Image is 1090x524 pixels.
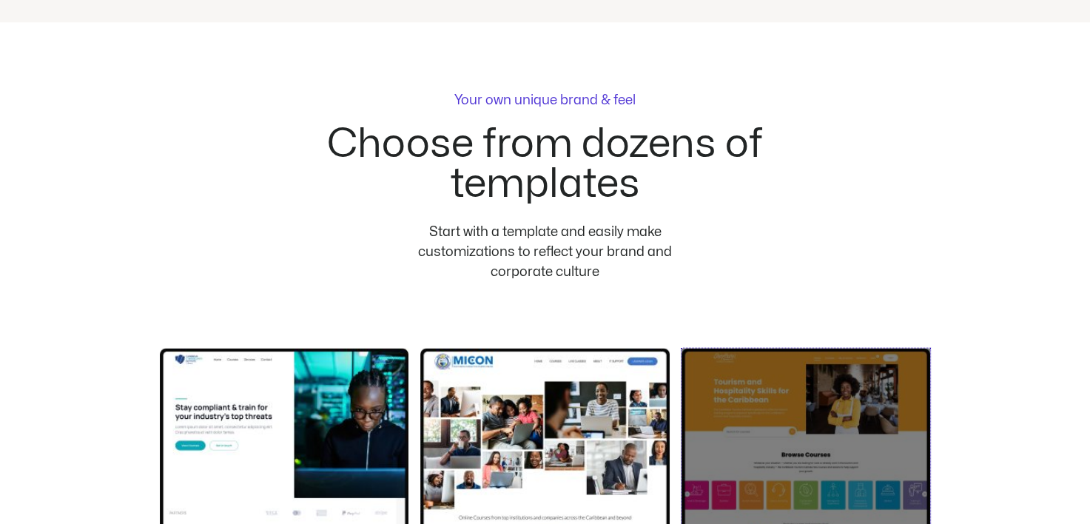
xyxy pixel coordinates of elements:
p: Your own unique brand & feel [454,94,636,107]
p: Start with a template and easily make customizations to reflect your brand and corporate culture [390,222,701,282]
h2: Choose from dozens of templates [279,124,812,204]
